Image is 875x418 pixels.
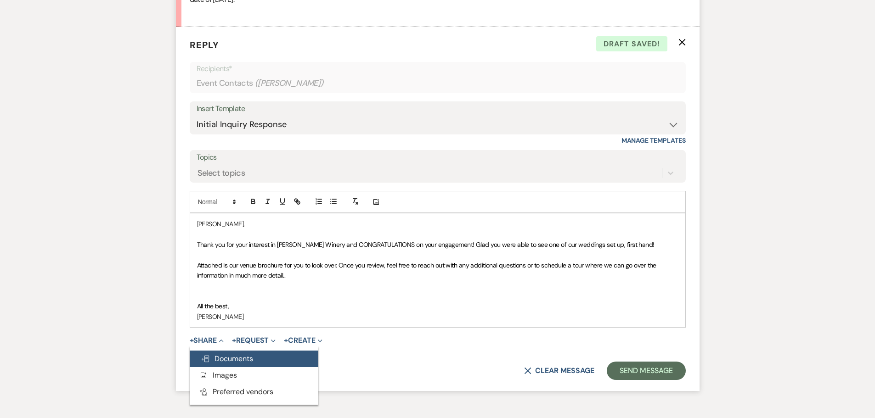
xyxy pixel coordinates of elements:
[607,362,685,380] button: Send Message
[199,370,237,380] span: Images
[197,240,655,249] span: Thank you for your interest in [PERSON_NAME] Winery and CONGRATULATIONS on your engagement! Glad ...
[232,337,276,344] button: Request
[197,151,679,164] label: Topics
[284,337,322,344] button: Create
[197,63,679,75] p: Recipients*
[190,351,318,367] button: Documents
[232,337,236,344] span: +
[197,74,679,92] div: Event Contacts
[524,367,594,374] button: Clear message
[197,302,229,310] span: All the best,
[284,337,288,344] span: +
[621,136,686,145] a: Manage Templates
[197,219,678,229] p: [PERSON_NAME],
[197,102,679,116] div: Insert Template
[190,337,194,344] span: +
[190,337,224,344] button: Share
[201,354,253,363] span: Documents
[197,312,678,322] p: [PERSON_NAME]
[197,261,658,279] span: Attached is our venue brochure for you to look over. Once you review, feel free to reach out with...
[190,39,219,51] span: Reply
[190,367,318,384] button: Images
[198,167,245,179] div: Select topics
[596,36,667,52] span: Draft saved!
[255,77,324,89] span: ( [PERSON_NAME] )
[190,384,318,400] button: Preferred vendors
